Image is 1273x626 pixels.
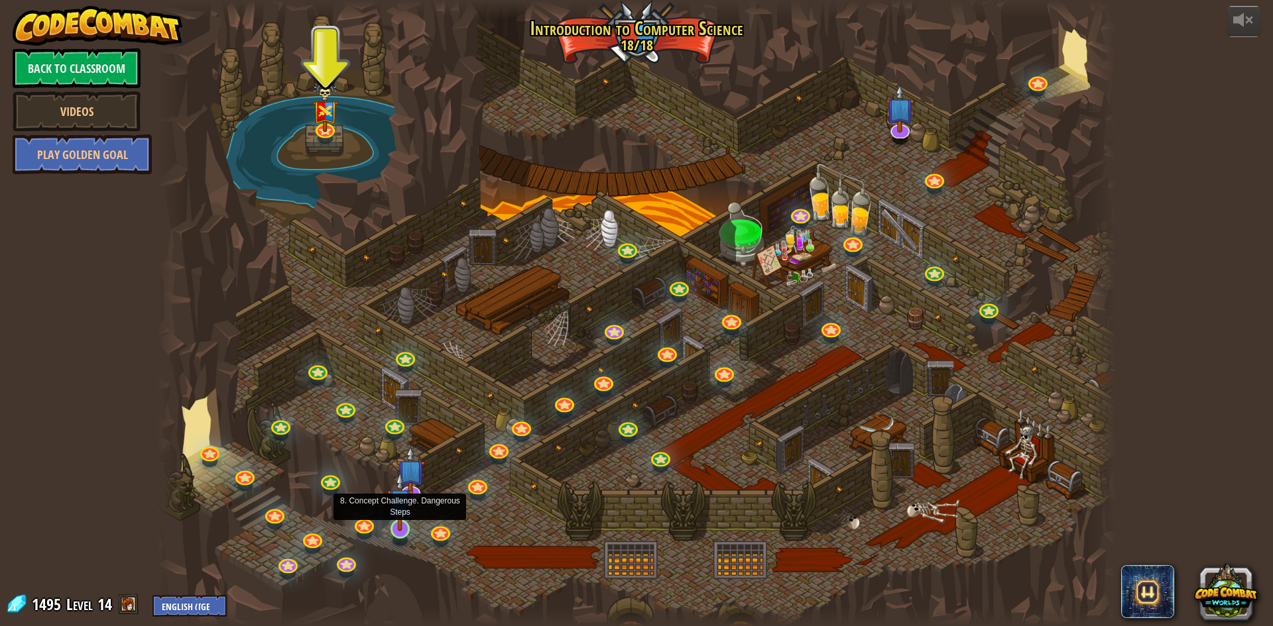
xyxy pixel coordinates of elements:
[312,81,338,132] img: level-banner-multiplayer.png
[13,6,182,46] img: CodeCombat - Learn how to code by playing a game
[13,134,152,174] a: Play Golden Goal
[32,594,65,615] span: 1495
[13,91,141,131] a: Videos
[97,594,112,615] span: 14
[1227,6,1260,37] button: Adjust volume
[66,594,93,615] span: Level
[396,446,424,495] img: level-banner-unstarted-subscriber.png
[13,48,141,88] a: Back to Classroom
[886,85,914,133] img: level-banner-unstarted-subscriber.png
[387,472,413,531] img: level-banner-unstarted-subscriber.png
